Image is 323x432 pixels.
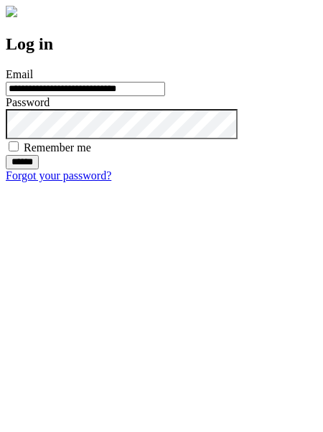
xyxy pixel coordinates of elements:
[6,34,317,54] h2: Log in
[6,96,50,108] label: Password
[6,169,111,182] a: Forgot your password?
[24,141,91,154] label: Remember me
[6,68,33,80] label: Email
[6,6,17,17] img: logo-4e3dc11c47720685a147b03b5a06dd966a58ff35d612b21f08c02c0306f2b779.png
